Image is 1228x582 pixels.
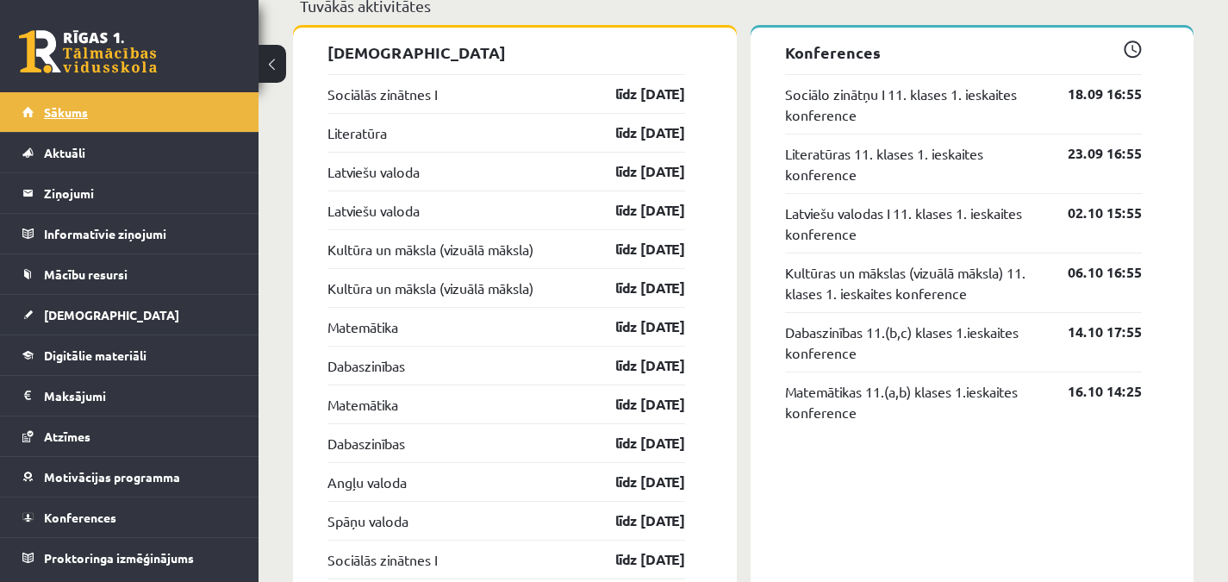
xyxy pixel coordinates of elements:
a: Latviešu valoda [327,161,420,182]
a: līdz [DATE] [585,510,685,531]
a: Latviešu valoda [327,200,420,221]
p: [DEMOGRAPHIC_DATA] [327,41,685,64]
a: Kultūra un māksla (vizuālā māksla) [327,239,533,260]
a: Kultūras un mākslas (vizuālā māksla) 11. klases 1. ieskaites konference [785,262,1043,304]
span: Atzīmes [44,429,90,444]
a: Dabaszinības 11.(b,c) klases 1.ieskaites konference [785,322,1043,363]
a: līdz [DATE] [585,161,685,182]
a: Angļu valoda [327,472,407,492]
span: Konferences [44,510,116,525]
a: līdz [DATE] [585,239,685,260]
a: līdz [DATE] [585,84,685,104]
a: Sākums [22,92,237,132]
a: līdz [DATE] [585,472,685,492]
a: 14.10 17:55 [1042,322,1142,342]
a: Matemātika [327,394,398,415]
a: Konferences [22,498,237,537]
a: Latviešu valodas I 11. klases 1. ieskaites konference [785,203,1043,244]
a: Matemātikas 11.(a,b) klases 1.ieskaites konference [785,381,1043,422]
legend: Maksājumi [44,376,237,416]
a: Proktoringa izmēģinājums [22,538,237,578]
a: Literatūra [327,122,387,143]
a: Sociālās zinātnes I [327,549,437,570]
a: Sociālo zinātņu I 11. klases 1. ieskaites konference [785,84,1043,125]
a: Motivācijas programma [22,457,237,497]
a: Kultūra un māksla (vizuālā māksla) [327,278,533,298]
span: Digitālie materiāli [44,347,146,363]
a: Rīgas 1. Tālmācības vidusskola [19,30,157,73]
a: Matemātika [327,316,398,337]
a: Aktuāli [22,133,237,172]
a: līdz [DATE] [585,122,685,143]
a: Digitālie materiāli [22,335,237,375]
a: līdz [DATE] [585,278,685,298]
a: līdz [DATE] [585,200,685,221]
a: līdz [DATE] [585,549,685,570]
a: Ziņojumi [22,173,237,213]
a: Dabaszinības [327,433,405,454]
span: Mācību resursi [44,266,128,282]
a: 06.10 16:55 [1042,262,1142,283]
legend: Informatīvie ziņojumi [44,214,237,253]
legend: Ziņojumi [44,173,237,213]
span: Motivācijas programma [44,469,180,485]
span: Proktoringa izmēģinājums [44,550,194,566]
p: Konferences [785,41,1143,64]
a: Literatūras 11. klases 1. ieskaites konference [785,143,1043,185]
a: līdz [DATE] [585,316,685,337]
a: Maksājumi [22,376,237,416]
span: Aktuāli [44,145,85,160]
a: Spāņu valoda [327,510,408,531]
a: līdz [DATE] [585,355,685,376]
a: Informatīvie ziņojumi [22,214,237,253]
a: 16.10 14:25 [1042,381,1142,402]
a: 02.10 15:55 [1042,203,1142,223]
span: Sākums [44,104,88,120]
a: [DEMOGRAPHIC_DATA] [22,295,237,335]
a: 23.09 16:55 [1042,143,1142,164]
a: 18.09 16:55 [1042,84,1142,104]
a: Mācību resursi [22,254,237,294]
a: Sociālās zinātnes I [327,84,437,104]
span: [DEMOGRAPHIC_DATA] [44,307,179,322]
a: līdz [DATE] [585,433,685,454]
a: līdz [DATE] [585,394,685,415]
a: Atzīmes [22,416,237,456]
a: Dabaszinības [327,355,405,376]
